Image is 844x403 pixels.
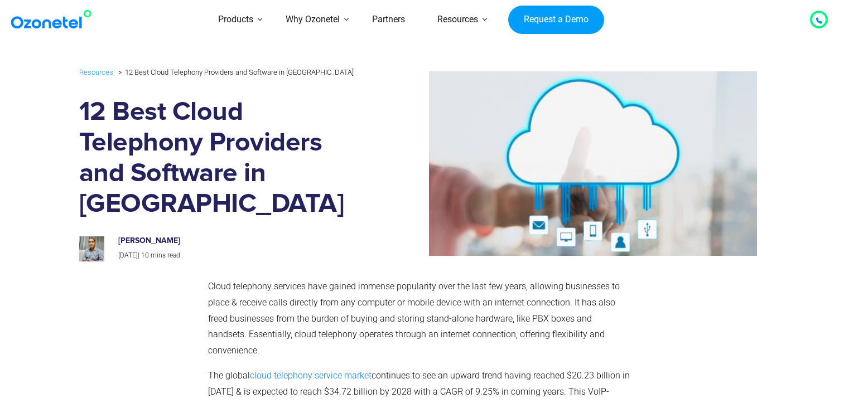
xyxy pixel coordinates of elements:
[208,281,620,356] span: Cloud telephony services have gained immense popularity over the last few years, allowing busines...
[151,251,180,259] span: mins read
[115,65,354,79] li: 12 Best Cloud Telephony Providers and Software in [GEOGRAPHIC_DATA]
[208,370,250,381] span: The global
[79,66,113,79] a: Resources
[141,251,149,259] span: 10
[79,97,365,220] h1: 12 Best Cloud Telephony Providers and Software in [GEOGRAPHIC_DATA]
[508,6,604,35] a: Request a Demo
[118,251,138,259] span: [DATE]
[118,236,354,246] h6: [PERSON_NAME]
[118,250,354,262] p: |
[250,370,372,381] a: cloud telephony service market
[79,236,104,261] img: prashanth-kancherla_avatar-200x200.jpeg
